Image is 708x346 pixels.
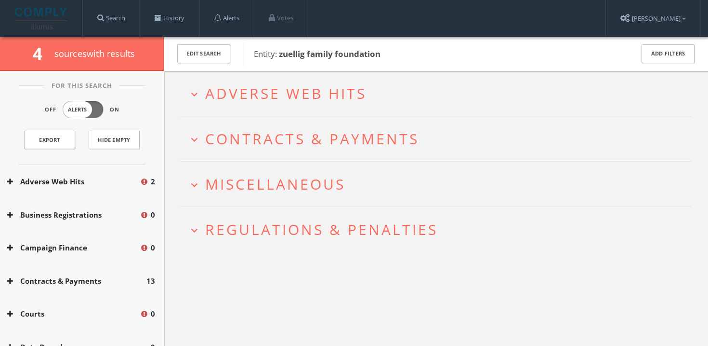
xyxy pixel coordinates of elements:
[7,308,140,319] button: Courts
[254,48,380,59] span: Entity:
[7,209,140,221] button: Business Registrations
[205,220,438,239] span: Regulations & Penalties
[188,221,691,237] button: expand_moreRegulations & Penalties
[188,179,201,192] i: expand_more
[188,224,201,237] i: expand_more
[205,174,345,194] span: Miscellaneous
[7,276,146,287] button: Contracts & Payments
[151,308,155,319] span: 0
[177,44,230,63] button: Edit Search
[7,176,140,187] button: Adverse Web Hits
[54,48,135,59] span: source s with results
[205,129,419,149] span: Contracts & Payments
[151,176,155,187] span: 2
[7,242,140,253] button: Campaign Finance
[188,133,201,146] i: expand_more
[89,131,140,149] button: Hide Empty
[151,209,155,221] span: 0
[188,131,691,147] button: expand_moreContracts & Payments
[188,176,691,192] button: expand_moreMiscellaneous
[151,242,155,253] span: 0
[146,276,155,287] span: 13
[205,83,367,103] span: Adverse Web Hits
[279,48,380,59] b: zuellig family foundation
[45,106,56,114] span: Off
[33,42,51,65] span: 4
[110,106,119,114] span: On
[24,131,75,149] a: Export
[44,81,119,91] span: For This Search
[188,88,201,101] i: expand_more
[188,85,691,101] button: expand_moreAdverse Web Hits
[15,7,69,29] img: illumis
[642,44,695,63] button: Add Filters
